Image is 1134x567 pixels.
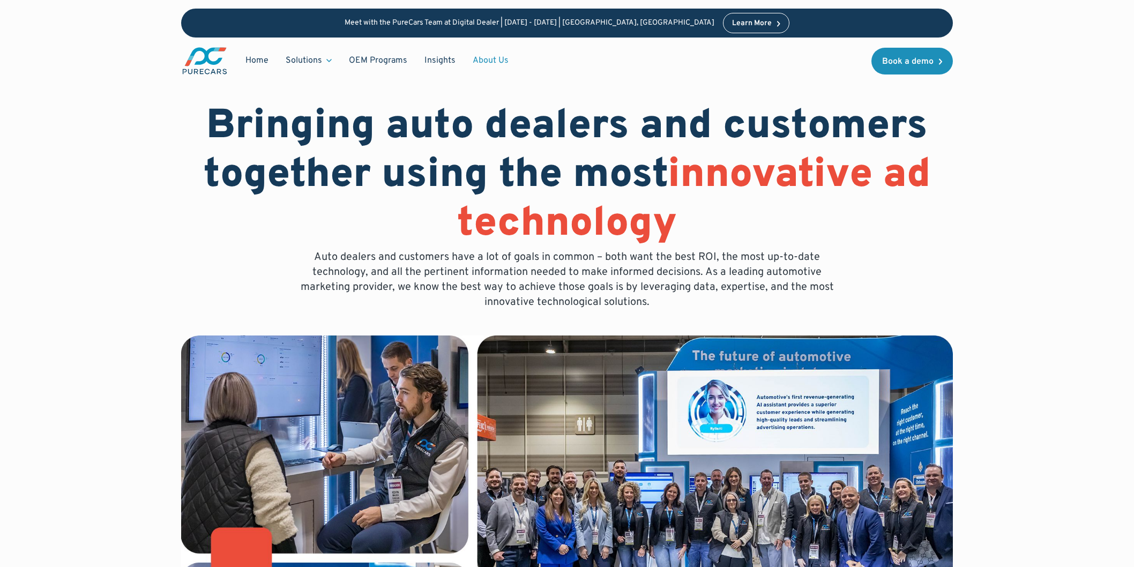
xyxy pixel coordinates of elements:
h1: Bringing auto dealers and customers together using the most [181,103,953,250]
div: Solutions [286,55,322,66]
div: Learn More [732,20,772,27]
a: Book a demo [871,48,953,74]
div: Book a demo [882,57,934,66]
a: Learn More [723,13,789,33]
a: About Us [464,50,517,71]
span: innovative ad technology [457,150,931,250]
a: main [181,46,228,76]
a: OEM Programs [340,50,416,71]
div: Solutions [277,50,340,71]
p: Auto dealers and customers have a lot of goals in common – both want the best ROI, the most up-to... [293,250,841,310]
a: Home [237,50,277,71]
a: Insights [416,50,464,71]
p: Meet with the PureCars Team at Digital Dealer | [DATE] - [DATE] | [GEOGRAPHIC_DATA], [GEOGRAPHIC_... [345,19,714,28]
img: purecars logo [181,46,228,76]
